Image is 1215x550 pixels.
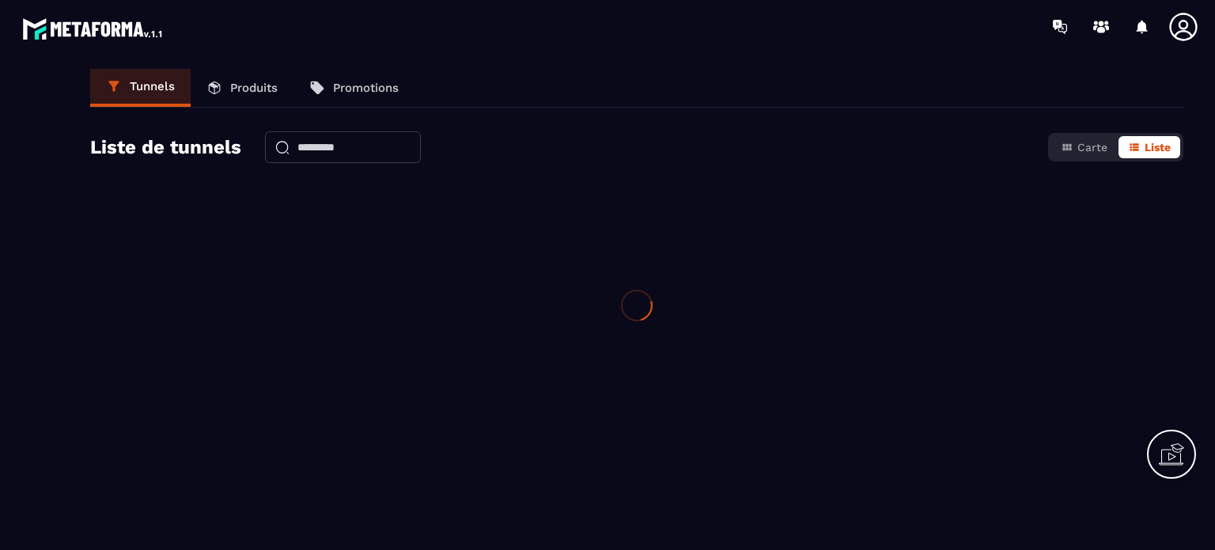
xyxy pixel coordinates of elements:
[333,81,399,95] p: Promotions
[1051,136,1117,158] button: Carte
[90,131,241,163] h2: Liste de tunnels
[230,81,278,95] p: Produits
[1145,141,1171,154] span: Liste
[1077,141,1107,154] span: Carte
[293,69,414,107] a: Promotions
[90,69,191,107] a: Tunnels
[191,69,293,107] a: Produits
[1118,136,1180,158] button: Liste
[130,79,175,93] p: Tunnels
[22,14,165,43] img: logo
